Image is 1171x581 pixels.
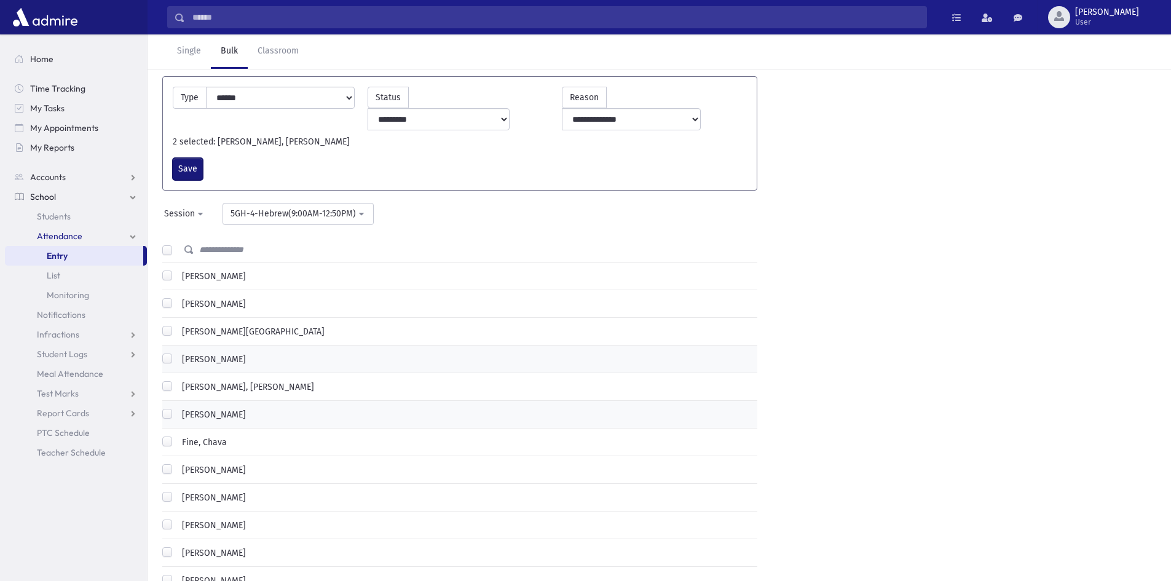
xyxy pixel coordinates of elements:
[30,103,65,114] span: My Tasks
[5,98,147,118] a: My Tasks
[177,436,227,449] label: Fine, Chava
[562,87,607,108] label: Reason
[5,207,147,226] a: Students
[30,191,56,202] span: School
[30,83,85,94] span: Time Tracking
[37,427,90,438] span: PTC Schedule
[5,325,147,344] a: Infractions
[156,203,213,225] button: Session
[177,491,246,504] label: [PERSON_NAME]
[177,519,246,532] label: [PERSON_NAME]
[5,226,147,246] a: Attendance
[30,142,74,153] span: My Reports
[5,266,147,285] a: List
[47,290,89,301] span: Monitoring
[173,87,207,109] label: Type
[5,79,147,98] a: Time Tracking
[5,187,147,207] a: School
[177,464,246,476] label: [PERSON_NAME]
[177,381,314,393] label: [PERSON_NAME], [PERSON_NAME]
[177,325,325,338] label: [PERSON_NAME][GEOGRAPHIC_DATA]
[177,408,246,421] label: [PERSON_NAME]
[5,344,147,364] a: Student Logs
[5,138,147,157] a: My Reports
[5,364,147,384] a: Meal Attendance
[37,231,82,242] span: Attendance
[5,423,147,443] a: PTC Schedule
[1075,17,1139,27] span: User
[37,368,103,379] span: Meal Attendance
[30,122,98,133] span: My Appointments
[30,53,53,65] span: Home
[37,211,71,222] span: Students
[5,49,147,69] a: Home
[30,172,66,183] span: Accounts
[5,118,147,138] a: My Appointments
[5,305,147,325] a: Notifications
[167,135,753,148] div: 2 selected: [PERSON_NAME], [PERSON_NAME]
[167,34,211,69] a: Single
[47,270,60,281] span: List
[368,87,409,108] label: Status
[231,207,356,220] div: 5GH-4-Hebrew(9:00AM-12:50PM)
[5,246,143,266] a: Entry
[5,167,147,187] a: Accounts
[37,349,87,360] span: Student Logs
[10,5,81,30] img: AdmirePro
[173,158,203,180] button: Save
[185,6,926,28] input: Search
[5,285,147,305] a: Monitoring
[47,250,68,261] span: Entry
[211,34,248,69] a: Bulk
[37,447,106,458] span: Teacher Schedule
[177,270,246,283] label: [PERSON_NAME]
[5,384,147,403] a: Test Marks
[248,34,309,69] a: Classroom
[5,443,147,462] a: Teacher Schedule
[37,309,85,320] span: Notifications
[164,207,195,220] div: Session
[5,403,147,423] a: Report Cards
[37,329,79,340] span: Infractions
[223,203,374,225] button: 5GH-4-Hebrew(9:00AM-12:50PM)
[1075,7,1139,17] span: [PERSON_NAME]
[37,408,89,419] span: Report Cards
[177,353,246,366] label: [PERSON_NAME]
[177,547,246,559] label: [PERSON_NAME]
[37,388,79,399] span: Test Marks
[177,298,246,310] label: [PERSON_NAME]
